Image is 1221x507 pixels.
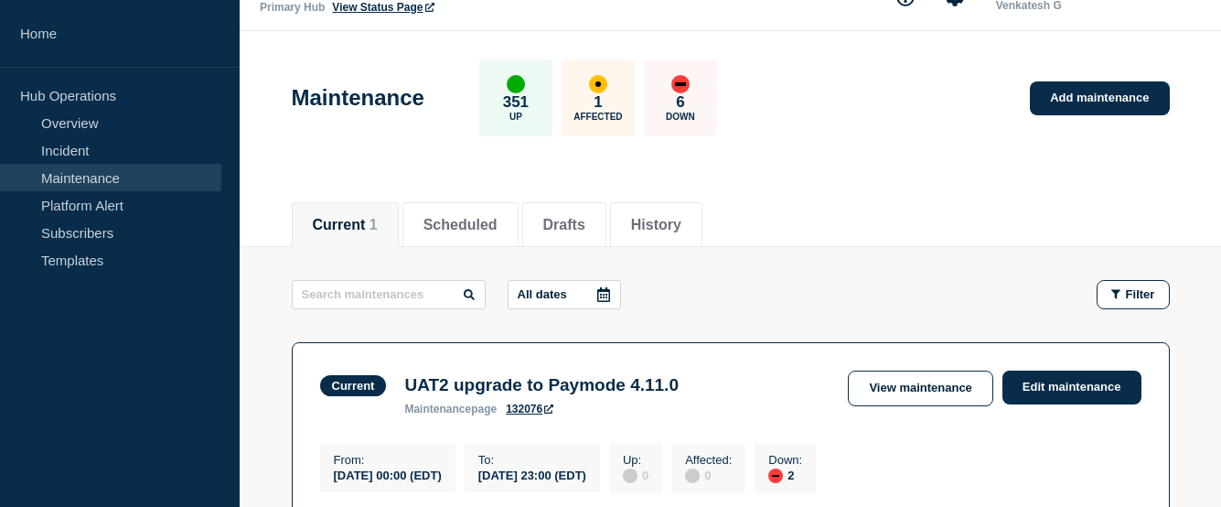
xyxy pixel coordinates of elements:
h1: Maintenance [292,85,424,111]
p: 351 [503,93,529,112]
div: up [507,75,525,93]
p: Up [509,112,522,122]
div: disabled [685,469,700,483]
p: To : [478,453,586,467]
p: Affected : [685,453,732,467]
div: affected [589,75,607,93]
p: Down [666,112,695,122]
p: All dates [518,287,567,301]
p: Primary Hub [260,1,325,14]
div: 0 [623,467,648,483]
button: Scheduled [423,217,498,233]
h3: UAT2 upgrade to Paymode 4.11.0 [404,375,679,395]
span: 1 [370,217,378,232]
a: 132076 [506,403,553,415]
p: 1 [594,93,602,112]
div: 0 [685,467,732,483]
span: maintenance [404,403,471,415]
div: down [671,75,690,93]
a: Add maintenance [1030,81,1169,115]
p: Affected [573,112,622,122]
button: Current 1 [313,217,378,233]
button: Filter [1097,280,1170,309]
div: [DATE] 23:00 (EDT) [478,467,586,482]
div: 2 [768,467,802,483]
div: down [768,469,783,483]
input: Search maintenances [292,280,486,309]
p: Down : [768,453,802,467]
span: Filter [1126,287,1155,301]
a: Edit maintenance [1002,371,1141,405]
div: [DATE] 00:00 (EDT) [334,467,442,482]
p: page [404,403,497,415]
div: Current [332,379,375,393]
button: History [631,217,681,233]
p: From : [334,453,442,467]
p: 6 [676,93,684,112]
p: Up : [623,453,648,467]
button: All dates [508,280,621,309]
button: Drafts [543,217,585,233]
a: View maintenance [848,371,992,406]
div: disabled [623,469,637,483]
a: View Status Page [332,1,434,14]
